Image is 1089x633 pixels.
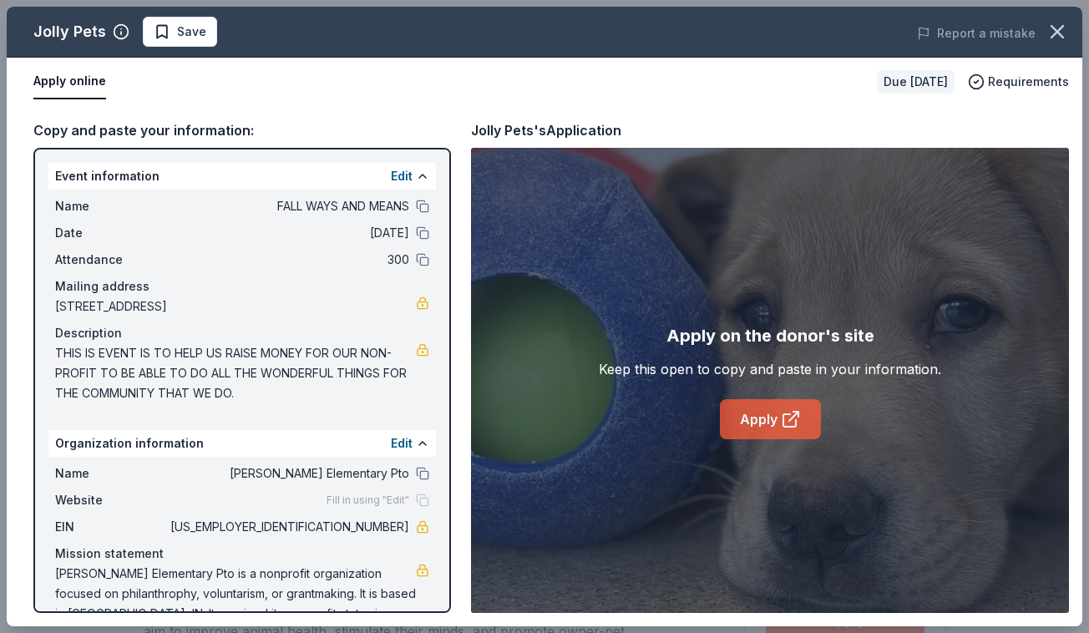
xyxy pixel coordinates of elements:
div: Organization information [48,430,436,457]
span: FALL WAYS AND MEANS [167,196,409,216]
span: Website [55,490,167,510]
button: Report a mistake [917,23,1036,43]
button: Apply online [33,64,106,99]
span: 300 [167,250,409,270]
span: [PERSON_NAME] Elementary Pto is a nonprofit organization focused on philanthrophy, voluntarism, o... [55,564,416,624]
div: Apply on the donor's site [666,322,874,349]
a: Apply [720,399,821,439]
div: Copy and paste your information: [33,119,451,141]
div: Jolly Pets [33,18,106,45]
div: Description [55,323,429,343]
span: Name [55,463,167,484]
span: [STREET_ADDRESS] [55,296,416,316]
div: Event information [48,163,436,190]
span: Save [177,22,206,42]
div: Jolly Pets's Application [471,119,621,141]
div: Due [DATE] [877,70,955,94]
span: Fill in using "Edit" [327,494,409,507]
div: Mailing address [55,276,429,296]
button: Edit [391,433,413,453]
span: Requirements [988,72,1069,92]
button: Save [143,17,217,47]
span: [PERSON_NAME] Elementary Pto [167,463,409,484]
div: Mission statement [55,544,429,564]
span: THIS IS EVENT IS TO HELP US RAISE MONEY FOR OUR NON-PROFIT TO BE ABLE TO DO ALL THE WONDERFUL THI... [55,343,416,403]
button: Edit [391,166,413,186]
div: Keep this open to copy and paste in your information. [599,359,941,379]
span: EIN [55,517,167,537]
span: Name [55,196,167,216]
span: Attendance [55,250,167,270]
button: Requirements [968,72,1069,92]
span: Date [55,223,167,243]
span: [DATE] [167,223,409,243]
span: [US_EMPLOYER_IDENTIFICATION_NUMBER] [167,517,409,537]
